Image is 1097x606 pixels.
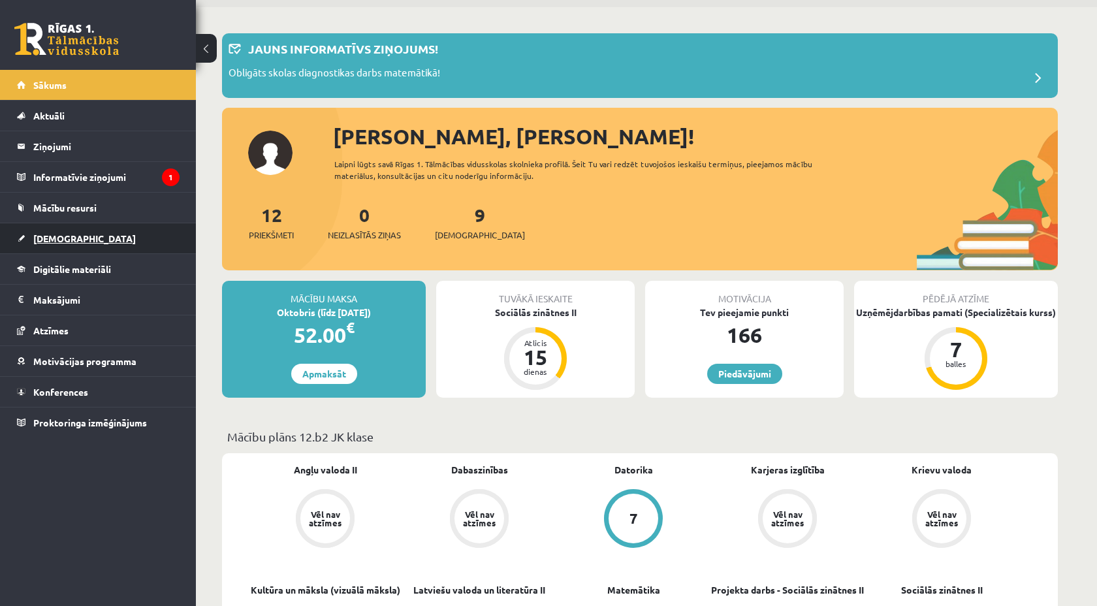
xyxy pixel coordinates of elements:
div: 7 [629,511,638,526]
a: Mācību resursi [17,193,180,223]
a: Motivācijas programma [17,346,180,376]
a: Kultūra un māksla (vizuālā māksla) [251,583,400,597]
a: Dabaszinības [451,463,508,477]
a: Krievu valoda [912,463,972,477]
a: Sociālās zinātnes II [901,583,983,597]
span: Atzīmes [33,325,69,336]
a: Informatīvie ziņojumi1 [17,162,180,192]
p: Jauns informatīvs ziņojums! [248,40,438,57]
div: Mācību maksa [222,281,426,306]
span: Priekšmeti [249,229,294,242]
a: Proktoringa izmēģinājums [17,407,180,438]
span: [DEMOGRAPHIC_DATA] [33,232,136,244]
div: Sociālās zinātnes II [436,306,635,319]
span: Motivācijas programma [33,355,136,367]
a: Vēl nav atzīmes [865,489,1019,550]
a: Sociālās zinātnes II Atlicis 15 dienas [436,306,635,392]
a: 9[DEMOGRAPHIC_DATA] [435,203,525,242]
a: [DEMOGRAPHIC_DATA] [17,223,180,253]
a: Digitālie materiāli [17,254,180,284]
a: Maksājumi [17,285,180,315]
a: Konferences [17,377,180,407]
a: Rīgas 1. Tālmācības vidusskola [14,23,119,56]
div: balles [936,360,976,368]
span: Aktuāli [33,110,65,121]
p: Mācību plāns 12.b2 JK klase [227,428,1053,445]
span: [DEMOGRAPHIC_DATA] [435,229,525,242]
div: Motivācija [645,281,844,306]
a: 7 [556,489,710,550]
a: 0Neizlasītās ziņas [328,203,401,242]
div: 52.00 [222,319,426,351]
a: Atzīmes [17,315,180,345]
div: Vēl nav atzīmes [923,510,960,527]
a: Vēl nav atzīmes [710,489,865,550]
a: Karjeras izglītība [751,463,825,477]
div: 15 [516,347,555,368]
a: Jauns informatīvs ziņojums! Obligāts skolas diagnostikas darbs matemātikā! [229,40,1051,91]
a: Latviešu valoda un literatūra II [413,583,545,597]
div: Oktobris (līdz [DATE]) [222,306,426,319]
div: 7 [936,339,976,360]
div: Vēl nav atzīmes [461,510,498,527]
a: Aktuāli [17,101,180,131]
a: Matemātika [607,583,660,597]
div: Pēdējā atzīme [854,281,1058,306]
a: Projekta darbs - Sociālās zinātnes II [711,583,864,597]
legend: Maksājumi [33,285,180,315]
div: Laipni lūgts savā Rīgas 1. Tālmācības vidusskolas skolnieka profilā. Šeit Tu vari redzēt tuvojošo... [334,158,836,182]
div: 166 [645,319,844,351]
span: Sākums [33,79,67,91]
p: Obligāts skolas diagnostikas darbs matemātikā! [229,65,440,84]
div: Atlicis [516,339,555,347]
a: Vēl nav atzīmes [402,489,556,550]
div: Tev pieejamie punkti [645,306,844,319]
div: Vēl nav atzīmes [307,510,343,527]
a: Piedāvājumi [707,364,782,384]
span: Digitālie materiāli [33,263,111,275]
a: Angļu valoda II [294,463,357,477]
div: Tuvākā ieskaite [436,281,635,306]
a: Ziņojumi [17,131,180,161]
legend: Ziņojumi [33,131,180,161]
div: Uzņēmējdarbības pamati (Specializētais kurss) [854,306,1058,319]
span: Proktoringa izmēģinājums [33,417,147,428]
a: Vēl nav atzīmes [248,489,402,550]
legend: Informatīvie ziņojumi [33,162,180,192]
a: Uzņēmējdarbības pamati (Specializētais kurss) 7 balles [854,306,1058,392]
div: [PERSON_NAME], [PERSON_NAME]! [333,121,1058,152]
span: € [346,318,355,337]
i: 1 [162,168,180,186]
span: Neizlasītās ziņas [328,229,401,242]
a: Apmaksāt [291,364,357,384]
a: Datorika [614,463,653,477]
div: Vēl nav atzīmes [769,510,806,527]
span: Mācību resursi [33,202,97,214]
span: Konferences [33,386,88,398]
div: dienas [516,368,555,375]
a: Sākums [17,70,180,100]
a: 12Priekšmeti [249,203,294,242]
